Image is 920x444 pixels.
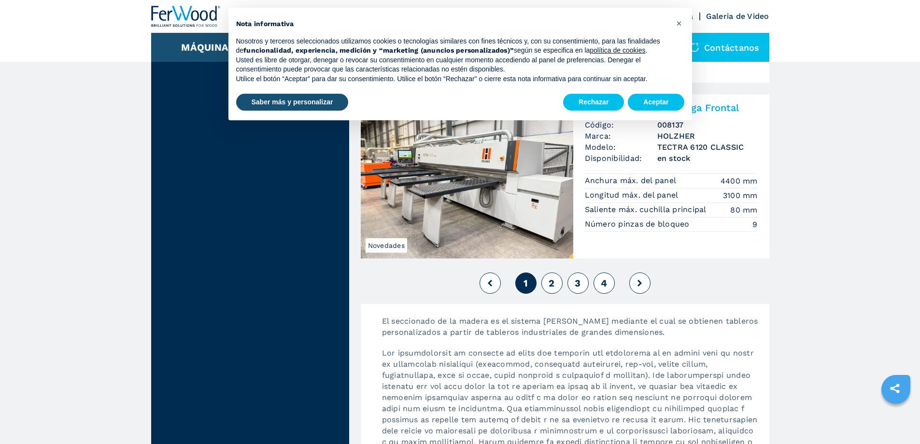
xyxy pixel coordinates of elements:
[585,204,709,215] p: Saliente máx. cuchilla principal
[680,33,769,62] div: Contáctanos
[382,316,758,337] span: El seccionado de la madera es el sistema [PERSON_NAME] mediante el cual se obtienen tableros pers...
[672,15,687,31] button: Cerrar esta nota informativa
[657,142,758,153] h3: TECTRA 6120 CLASSIC
[563,94,624,111] button: Rechazar
[723,190,758,201] em: 3100 mm
[585,153,657,164] span: Disponibilidad:
[236,94,349,111] button: Saber más y personalizar
[236,37,669,56] p: Nosotros y terceros seleccionados utilizamos cookies o tecnologías similares con fines técnicos y...
[601,277,607,289] span: 4
[657,130,758,142] h3: HOLZHER
[879,401,913,437] iframe: Chat
[549,277,554,289] span: 2
[657,119,758,130] h3: 008137
[585,190,681,201] p: Longitud máx. del panel
[361,94,573,258] img: Seccionadoras De Carga Frontal HOLZHER TECTRA 6120 CLASSIC
[590,46,645,54] a: política de cookies
[706,12,769,21] a: Galeria de Video
[585,142,657,153] span: Modelo:
[236,56,669,74] p: Usted es libre de otorgar, denegar o revocar su consentimiento en cualquier momento accediendo al...
[243,46,514,54] strong: funcionalidad, experiencia, medición y “marketing (anuncios personalizados)”
[524,277,528,289] span: 1
[676,17,682,29] span: ×
[883,376,907,401] a: sharethis
[585,175,679,186] p: Anchura máx. del panel
[151,6,221,27] img: Ferwood
[181,42,235,53] button: Máquinas
[575,277,580,289] span: 3
[721,175,758,186] em: 4400 mm
[628,94,684,111] button: Aceptar
[730,204,757,215] em: 80 mm
[515,272,537,294] button: 1
[594,272,615,294] button: 4
[657,153,758,164] span: en stock
[366,238,407,253] span: Novedades
[752,219,757,230] em: 9
[541,272,563,294] button: 2
[585,130,657,142] span: Marca:
[567,272,589,294] button: 3
[361,94,769,258] a: Seccionadoras De Carga Frontal HOLZHER TECTRA 6120 CLASSICNovedadesSeccionadoras De Carga Frontal...
[236,74,669,84] p: Utilice el botón “Aceptar” para dar su consentimiento. Utilice el botón “Rechazar” o cierre esta ...
[585,219,692,229] p: Número pinzas de bloqueo
[236,19,669,29] h2: Nota informativa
